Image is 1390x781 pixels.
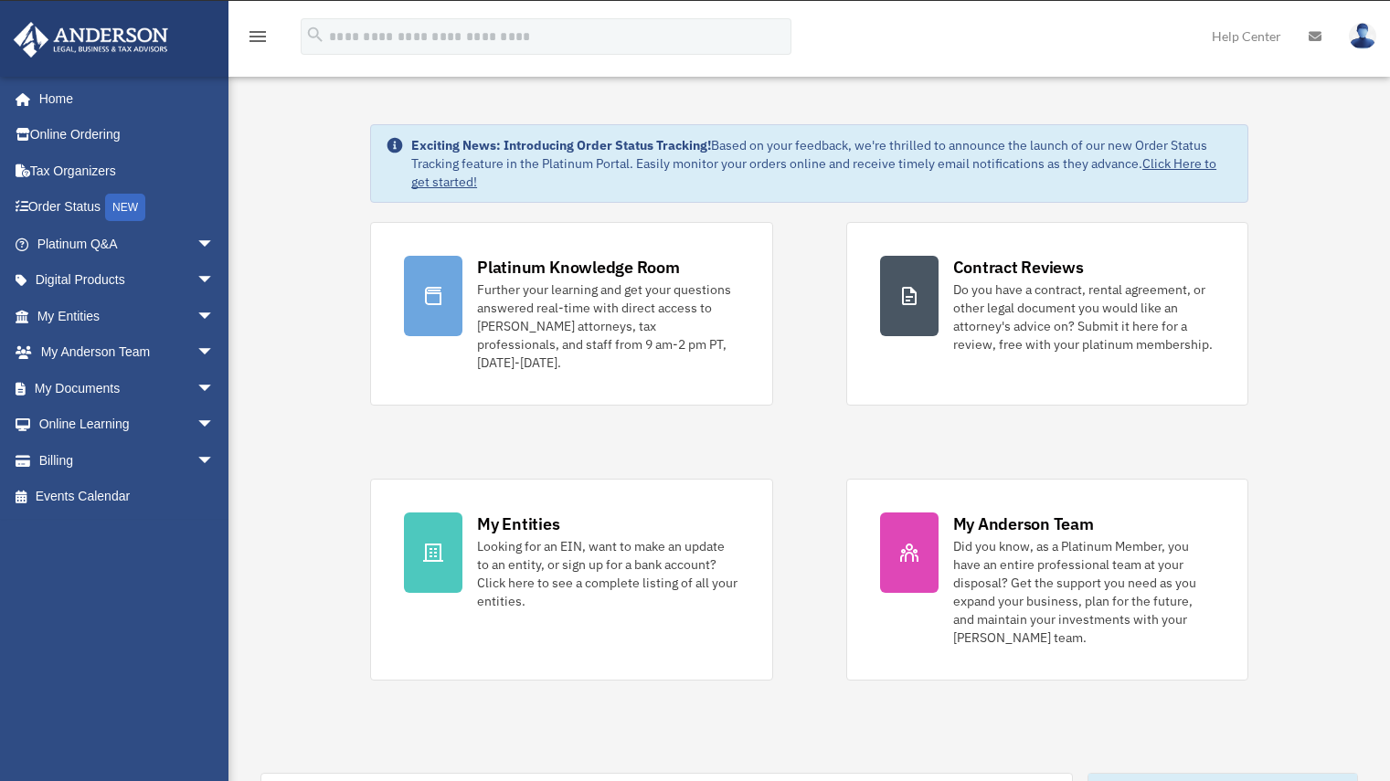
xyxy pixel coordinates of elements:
[13,189,242,227] a: Order StatusNEW
[196,442,233,480] span: arrow_drop_down
[13,334,242,371] a: My Anderson Teamarrow_drop_down
[13,117,242,153] a: Online Ordering
[196,226,233,263] span: arrow_drop_down
[13,153,242,189] a: Tax Organizers
[196,298,233,335] span: arrow_drop_down
[477,512,559,535] div: My Entities
[13,479,242,515] a: Events Calendar
[846,479,1248,681] a: My Anderson Team Did you know, as a Platinum Member, you have an entire professional team at your...
[13,442,242,479] a: Billingarrow_drop_down
[370,222,772,406] a: Platinum Knowledge Room Further your learning and get your questions answered real-time with dire...
[411,155,1216,190] a: Click Here to get started!
[953,512,1094,535] div: My Anderson Team
[13,370,242,406] a: My Documentsarrow_drop_down
[247,26,269,47] i: menu
[477,256,680,279] div: Platinum Knowledge Room
[953,256,1084,279] div: Contract Reviews
[953,537,1215,647] div: Did you know, as a Platinum Member, you have an entire professional team at your disposal? Get th...
[13,406,242,443] a: Online Learningarrow_drop_down
[13,226,242,262] a: Platinum Q&Aarrow_drop_down
[477,280,738,372] div: Further your learning and get your questions answered real-time with direct access to [PERSON_NAM...
[13,80,233,117] a: Home
[247,32,269,47] a: menu
[105,194,145,221] div: NEW
[196,334,233,372] span: arrow_drop_down
[370,479,772,681] a: My Entities Looking for an EIN, want to make an update to an entity, or sign up for a bank accoun...
[411,136,1233,191] div: Based on your feedback, we're thrilled to announce the launch of our new Order Status Tracking fe...
[196,370,233,407] span: arrow_drop_down
[8,22,174,58] img: Anderson Advisors Platinum Portal
[196,262,233,300] span: arrow_drop_down
[196,406,233,444] span: arrow_drop_down
[846,222,1248,406] a: Contract Reviews Do you have a contract, rental agreement, or other legal document you would like...
[1349,23,1376,49] img: User Pic
[477,537,738,610] div: Looking for an EIN, want to make an update to an entity, or sign up for a bank account? Click her...
[13,262,242,299] a: Digital Productsarrow_drop_down
[305,25,325,45] i: search
[13,298,242,334] a: My Entitiesarrow_drop_down
[411,137,711,153] strong: Exciting News: Introducing Order Status Tracking!
[953,280,1215,354] div: Do you have a contract, rental agreement, or other legal document you would like an attorney's ad...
